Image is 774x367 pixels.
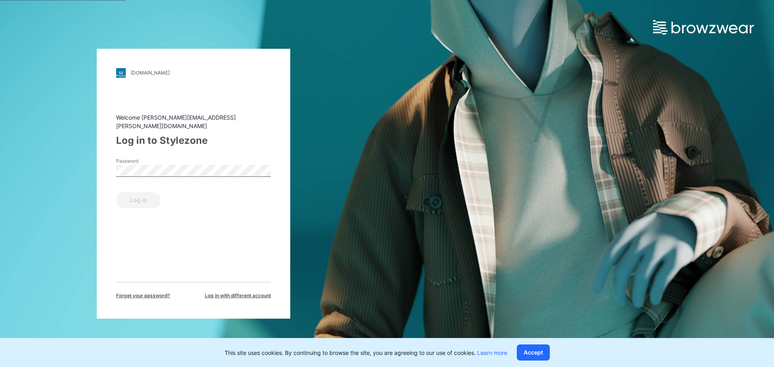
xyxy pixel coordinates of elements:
span: Log in with different account [205,292,271,299]
span: Forget your password? [116,292,170,299]
div: Welcome [PERSON_NAME][EMAIL_ADDRESS][PERSON_NAME][DOMAIN_NAME] [116,113,271,130]
button: Accept [517,344,550,361]
a: Learn more [477,349,507,356]
img: stylezone-logo.562084cfcfab977791bfbf7441f1a819.svg [116,68,126,78]
img: browzwear-logo.e42bd6dac1945053ebaf764b6aa21510.svg [653,20,754,35]
div: [DOMAIN_NAME] [131,70,170,76]
div: Log in to Stylezone [116,133,271,148]
p: This site uses cookies. By continuing to browse the site, you are agreeing to our use of cookies. [225,348,507,357]
label: Password [116,158,173,165]
a: [DOMAIN_NAME] [116,68,271,78]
